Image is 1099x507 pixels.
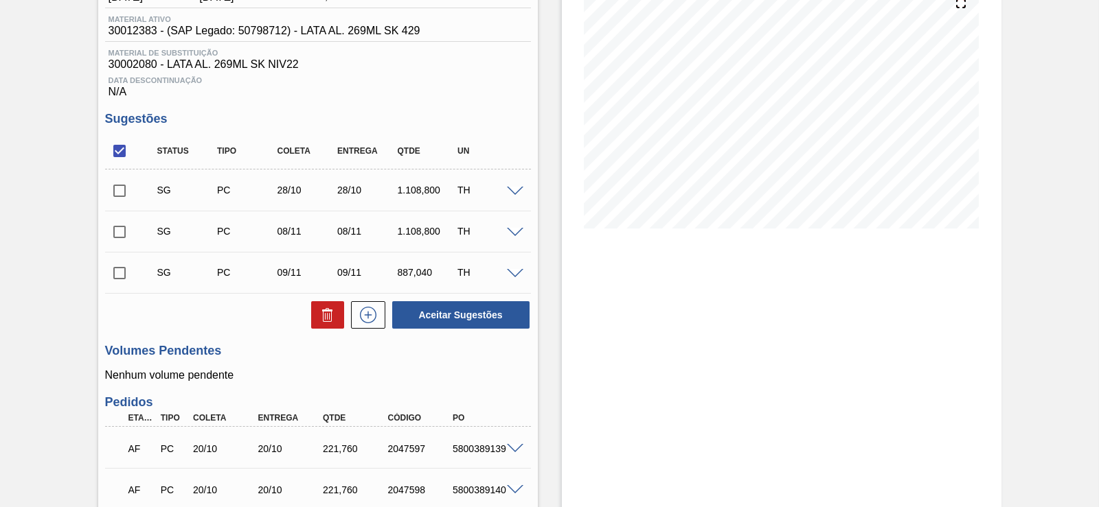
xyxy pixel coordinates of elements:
div: Coleta [190,413,261,423]
h3: Volumes Pendentes [105,344,531,358]
div: Código [385,413,456,423]
div: Aguardando Faturamento [125,475,158,505]
div: TH [454,226,520,237]
div: 5800389140 [449,484,521,495]
div: Status [154,146,220,156]
div: N/A [105,71,531,98]
div: 2047597 [385,443,456,454]
div: 28/10/2025 [334,185,400,196]
span: Material de Substituição [109,49,528,57]
h3: Pedidos [105,395,531,410]
div: 20/10/2025 [255,484,326,495]
div: Nova sugestão [344,301,385,329]
div: 20/10/2025 [190,484,261,495]
div: 1.108,800 [394,226,460,237]
div: 221,760 [319,443,391,454]
p: Nenhum volume pendente [105,369,531,381]
div: Aceitar Sugestões [385,300,531,330]
span: 30012383 - (SAP Legado: 50798712) - LATA AL. 269ML SK 429 [109,25,420,37]
div: Qtde [319,413,391,423]
div: Pedido de Compra [157,484,190,495]
div: 28/10/2025 [274,185,340,196]
div: UN [454,146,520,156]
div: 09/11/2025 [334,267,400,278]
div: TH [454,267,520,278]
div: Etapa [125,413,158,423]
div: Pedido de Compra [214,226,280,237]
div: Sugestão Criada [154,185,220,196]
div: Qtde [394,146,460,156]
div: Pedido de Compra [214,267,280,278]
span: Data Descontinuação [109,76,528,84]
div: Excluir Sugestões [304,301,344,329]
div: 20/10/2025 [255,443,326,454]
div: TH [454,185,520,196]
div: 08/11/2025 [274,226,340,237]
div: 2047598 [385,484,456,495]
p: AF [128,443,155,454]
div: Coleta [274,146,340,156]
div: 887,040 [394,267,460,278]
div: 221,760 [319,484,391,495]
div: 1.108,800 [394,185,460,196]
div: Tipo [157,413,190,423]
span: 30002080 - LATA AL. 269ML SK NIV22 [109,58,528,71]
div: 09/11/2025 [274,267,340,278]
div: Pedido de Compra [157,443,190,454]
div: Aguardando Faturamento [125,434,158,464]
span: Material ativo [109,15,420,23]
div: 20/10/2025 [190,443,261,454]
div: PO [449,413,521,423]
button: Aceitar Sugestões [392,301,530,329]
div: Sugestão Criada [154,267,220,278]
div: 5800389139 [449,443,521,454]
div: Sugestão Criada [154,226,220,237]
p: AF [128,484,155,495]
h3: Sugestões [105,112,531,126]
div: Entrega [255,413,326,423]
div: Entrega [334,146,400,156]
div: Tipo [214,146,280,156]
div: Pedido de Compra [214,185,280,196]
div: 08/11/2025 [334,226,400,237]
